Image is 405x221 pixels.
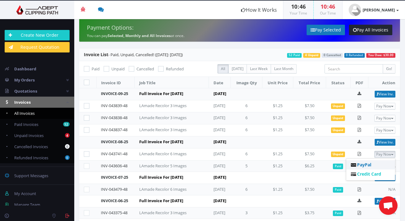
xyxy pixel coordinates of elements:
[368,207,400,219] td: N/A
[231,77,262,88] th: Image Qty
[231,112,262,124] td: 6
[101,91,128,96] a: INVOICE-09-25
[326,77,350,88] th: Status
[320,10,336,16] small: Our Time
[262,148,293,161] td: $1.25
[374,127,395,134] button: Pay Now
[139,210,201,216] div: LAmade Recolor 3 Images
[14,202,40,207] span: Manage Team
[139,115,201,121] div: LAmade Recolor 3 Images
[97,77,135,88] th: Invoice ID
[374,115,395,122] button: Pay Now
[209,136,262,148] td: [DATE]
[63,122,70,127] b: 52
[209,88,262,100] td: [DATE]
[331,115,345,121] span: Unpaid
[262,161,293,172] td: $1.25
[65,133,70,138] b: 4
[231,100,262,112] td: 6
[5,5,70,15] img: Adept Graphics
[139,186,201,192] div: LAmade Recolor 6 Images
[228,64,247,73] label: [DATE]
[14,122,38,127] span: Paid Invoices
[327,3,329,10] span: :
[218,64,229,73] label: All
[349,25,392,35] a: Pay All Invoices
[293,148,326,161] td: $7.50
[14,191,36,196] span: My Account
[92,66,100,72] span: Paid
[290,10,307,16] small: Your Time
[343,1,405,19] a: [PERSON_NAME]
[101,139,128,144] a: INVOICE-08-25
[357,171,381,177] span: Credit Card
[262,77,293,88] th: Unit Price
[139,151,201,157] div: LAmade Recolor 6 Images
[101,198,128,203] a: INVOICE-06-25
[346,160,395,169] a: PayPal
[322,53,343,58] span: 0 Cancelled
[303,53,320,58] span: 4 Unpaid
[333,211,343,216] span: Paid
[209,184,231,195] td: [DATE]
[262,112,293,124] td: $1.25
[84,52,183,57] span: - Paid, Unpaid, Cancelled! ([DATE]: [DATE])
[350,77,368,88] th: PDF
[262,184,293,195] td: $1.25
[331,103,345,109] span: Unpaid
[135,88,209,100] td: Full Invoice For [DATE]
[368,77,400,88] th: Action
[65,155,70,160] b: 0
[333,187,343,193] span: Paid
[247,64,271,73] label: Last Week
[87,33,184,38] small: You can pay at once.
[209,207,231,219] td: [DATE]
[363,7,395,13] strong: [PERSON_NAME]
[14,99,31,105] span: Invoices
[262,100,293,112] td: $1.25
[379,196,398,215] div: Open chat
[325,64,383,73] input: Search
[346,169,395,179] a: Credit Card
[375,91,395,98] a: View Inv.
[5,30,70,40] a: Create New Order
[329,3,335,10] span: 46
[135,172,209,184] td: Full Invoice For [DATE]
[101,115,128,120] a: INV-043838-48
[209,100,231,112] td: [DATE]
[262,207,293,219] td: $1.25
[209,77,231,88] th: Date
[357,162,371,168] span: PayPal
[209,124,231,136] td: [DATE]
[65,144,70,149] b: 0
[135,77,209,88] th: Job Title
[293,100,326,112] td: $7.50
[87,25,235,31] h4: Payment Options:
[349,4,361,16] img: user_default.jpg
[231,207,262,219] td: 3
[209,112,231,124] td: [DATE]
[139,103,201,109] div: LAmade Recolor 3 Images
[101,127,128,132] a: INV-043837-48
[101,186,128,192] a: INV-043479-48
[293,77,326,88] th: Total Price
[297,3,299,10] span: :
[307,25,345,35] a: Pay Selected
[101,210,128,215] a: INV-043375-48
[299,3,306,10] span: 46
[344,53,365,58] span: 0 Refunded
[136,66,154,72] span: Cancelled
[209,195,262,207] td: [DATE]
[366,53,395,58] span: You Owe: $30.00
[84,52,108,57] span: Invoice List
[5,42,70,52] a: Request Quotation
[375,198,395,205] a: View Inv.
[321,3,327,10] span: 10
[374,151,395,158] button: Pay Now
[383,64,395,73] input: Go!
[291,3,297,10] span: 10
[374,103,395,110] button: Pay Now
[375,139,395,146] a: View Inv.
[108,33,171,38] strong: Selected, Monthly and All Invoices
[14,77,35,83] span: My Orders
